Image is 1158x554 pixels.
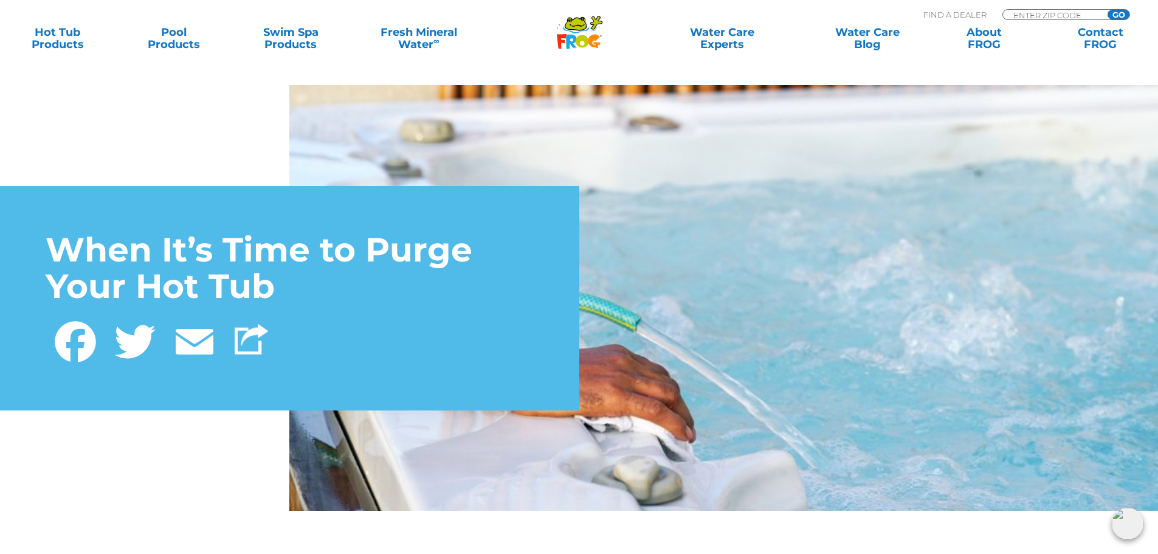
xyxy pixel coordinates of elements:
[1055,26,1146,50] a: ContactFROG
[12,26,103,50] a: Hot TubProducts
[1112,508,1143,539] img: openIcon
[939,26,1029,50] a: AboutFROG
[246,26,336,50] a: Swim SpaProducts
[433,36,439,46] sup: ∞
[649,26,796,50] a: Water CareExperts
[165,314,224,365] a: Email
[235,324,268,355] img: Share
[46,314,105,365] a: Facebook
[1012,10,1094,20] input: Zip Code Form
[362,26,475,50] a: Fresh MineralWater∞
[822,26,912,50] a: Water CareBlog
[1108,10,1129,19] input: GO
[46,232,534,305] h1: When It’s Time to Purge Your Hot Tub
[129,26,219,50] a: PoolProducts
[923,9,987,20] p: Find A Dealer
[105,314,165,365] a: Twitter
